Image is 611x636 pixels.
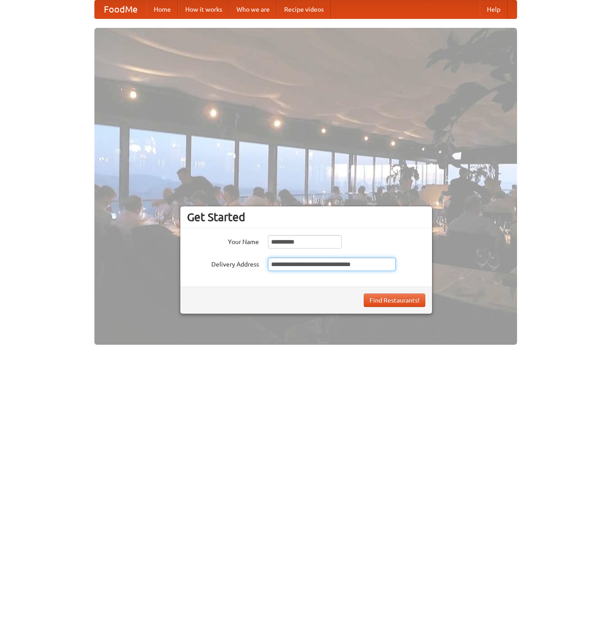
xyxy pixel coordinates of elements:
a: Help [480,0,508,18]
a: Who we are [229,0,277,18]
a: Recipe videos [277,0,331,18]
a: Home [147,0,178,18]
h3: Get Started [187,210,425,224]
a: FoodMe [95,0,147,18]
a: How it works [178,0,229,18]
label: Delivery Address [187,258,259,269]
button: Find Restaurants! [364,294,425,307]
label: Your Name [187,235,259,246]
